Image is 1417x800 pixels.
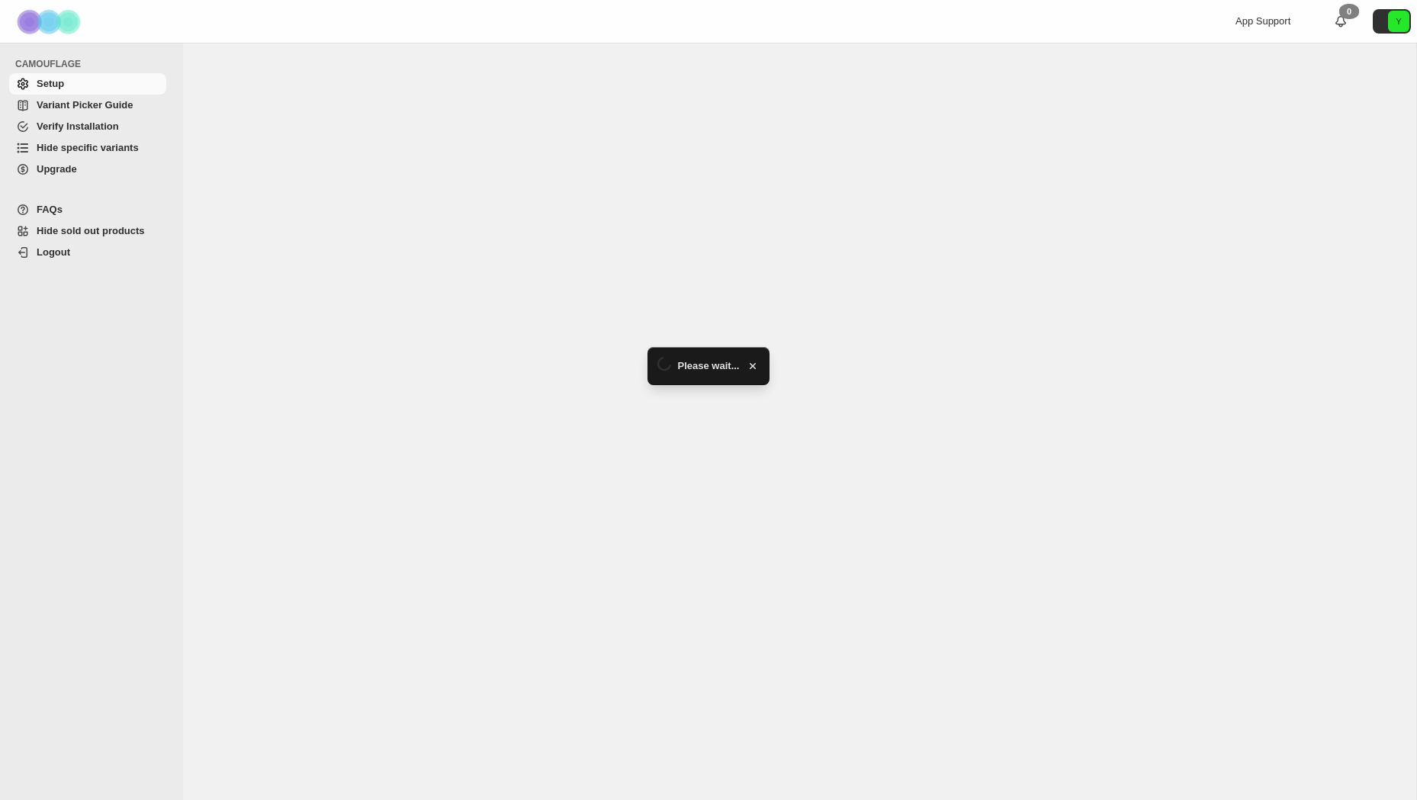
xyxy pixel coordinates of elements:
span: Hide specific variants [37,142,139,153]
img: Camouflage [12,1,88,43]
a: Setup [9,73,166,95]
a: Variant Picker Guide [9,95,166,116]
text: Y [1396,17,1402,26]
button: Avatar with initials Y [1373,9,1411,34]
span: Please wait... [678,358,740,374]
a: Hide sold out products [9,220,166,242]
a: Logout [9,242,166,263]
span: Avatar with initials Y [1388,11,1409,32]
a: 0 [1333,14,1348,29]
a: Hide specific variants [9,137,166,159]
a: Verify Installation [9,116,166,137]
div: 0 [1339,4,1359,19]
span: Verify Installation [37,120,119,132]
span: Variant Picker Guide [37,99,133,111]
span: FAQs [37,204,63,215]
a: FAQs [9,199,166,220]
span: Setup [37,78,64,89]
span: Hide sold out products [37,225,145,236]
span: Upgrade [37,163,77,175]
span: Logout [37,246,70,258]
span: CAMOUFLAGE [15,58,172,70]
a: Upgrade [9,159,166,180]
span: App Support [1235,15,1290,27]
